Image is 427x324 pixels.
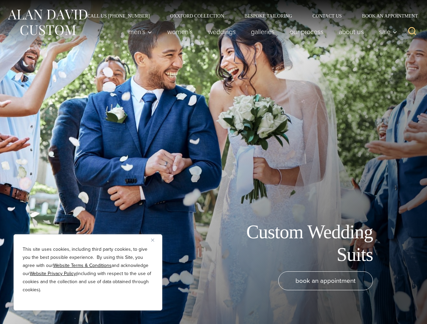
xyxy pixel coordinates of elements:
[221,221,373,266] h1: Custom Wedding Suits
[77,13,160,18] a: Call Us [PHONE_NUMBER]
[53,262,112,269] a: Website Terms & Conditions
[200,25,243,38] a: weddings
[278,271,373,290] a: book an appointment
[160,25,200,38] a: Women’s
[151,236,159,244] button: Close
[331,25,372,38] a: About Us
[128,28,152,35] span: Men’s
[160,13,234,18] a: Oxxford Collection
[151,239,154,242] img: Close
[77,13,420,18] nav: Secondary Navigation
[121,25,401,38] nav: Primary Navigation
[7,7,88,37] img: Alan David Custom
[23,245,153,294] p: This site uses cookies, including third party cookies, to give you the best possible experience. ...
[282,25,331,38] a: Our Process
[243,25,282,38] a: Galleries
[352,13,420,18] a: Book an Appointment
[234,13,302,18] a: Bespoke Tailoring
[379,28,397,35] span: Sale
[30,270,76,277] a: Website Privacy Policy
[295,276,356,286] span: book an appointment
[302,13,352,18] a: Contact Us
[404,24,420,40] button: View Search Form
